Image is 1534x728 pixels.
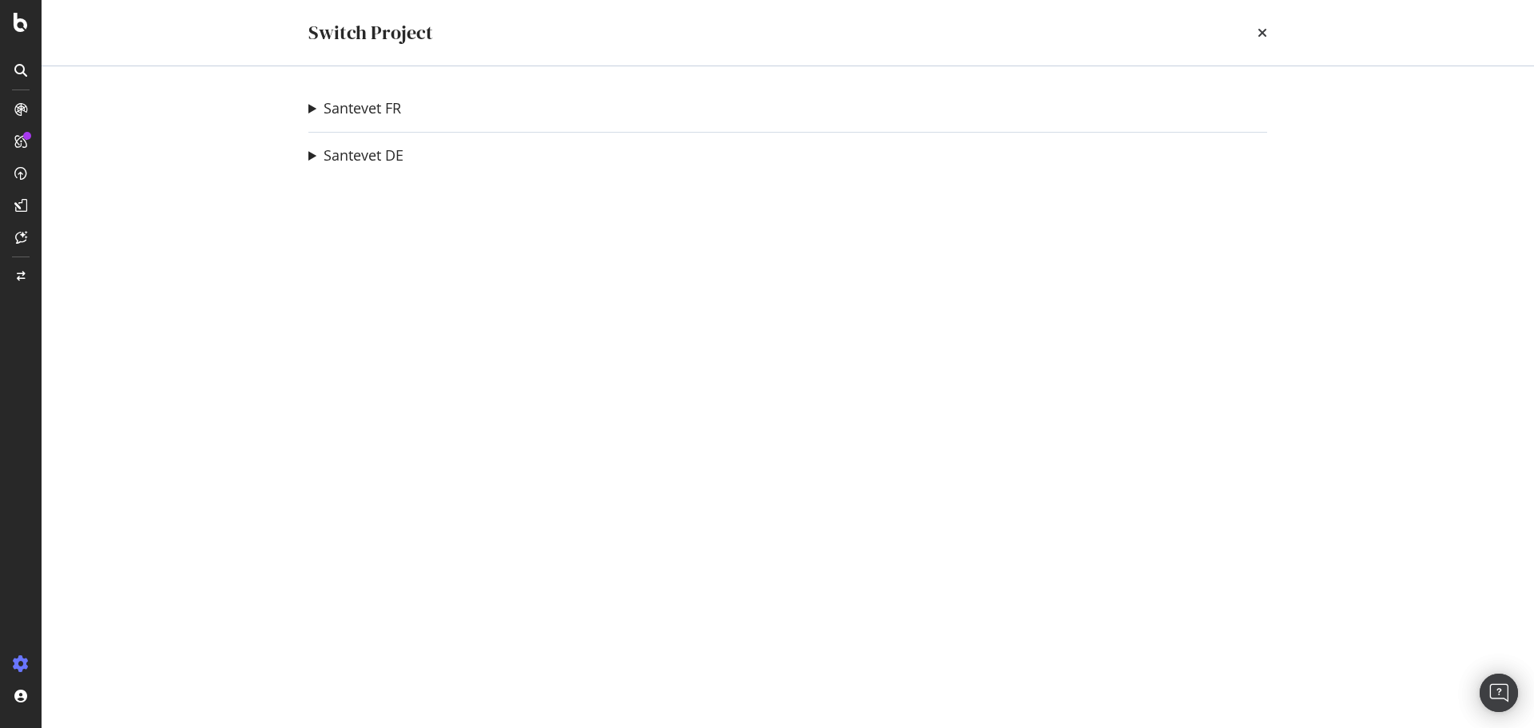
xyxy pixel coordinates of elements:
[267,98,360,119] summary: Santevet FR
[282,100,360,117] a: Santevet FR
[267,19,391,46] div: Switch Project
[267,145,362,166] summary: Santevet DE
[1480,674,1518,712] div: Ouvrir Intercom Messenger
[282,147,362,164] a: Santevet DE
[1438,674,1476,712] div: Open Intercom Messenger
[1216,19,1226,46] div: times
